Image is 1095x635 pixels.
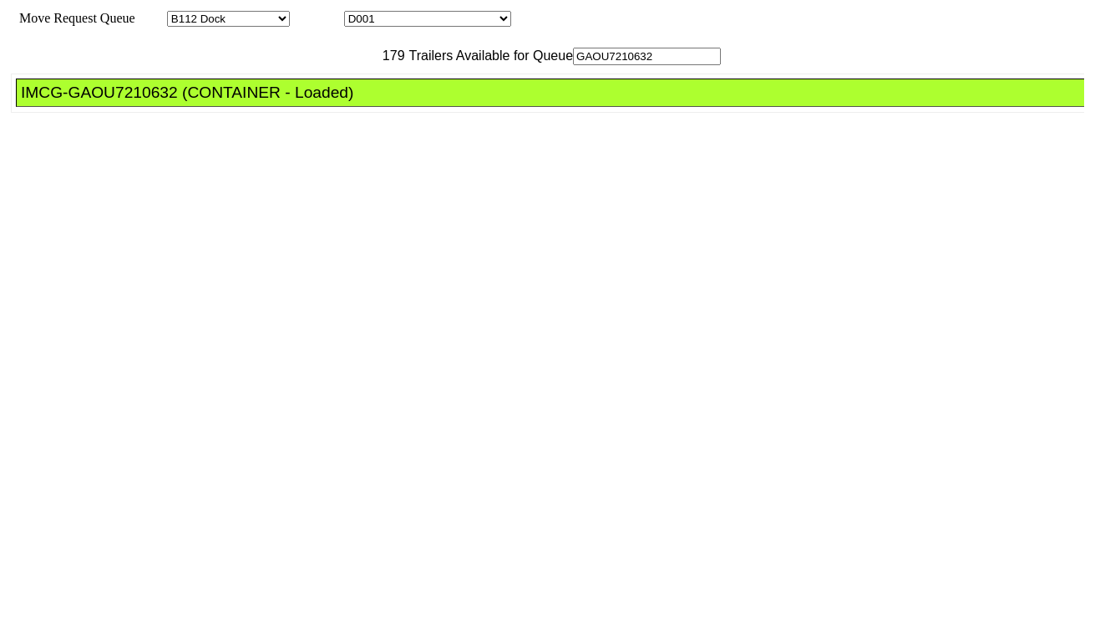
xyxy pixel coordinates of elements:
span: 179 [374,48,405,63]
span: Location [293,11,341,25]
span: Trailers Available for Queue [405,48,574,63]
span: Area [138,11,164,25]
input: Filter Available Trailers [573,48,721,65]
span: Move Request Queue [11,11,135,25]
div: IMCG-GAOU7210632 (CONTAINER - Loaded) [21,84,1094,102]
